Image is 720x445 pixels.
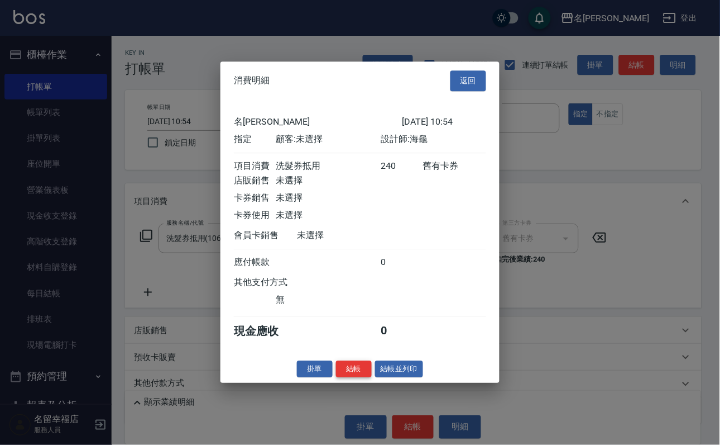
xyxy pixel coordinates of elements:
div: 指定 [234,134,276,145]
div: 應付帳款 [234,257,276,268]
div: 洗髮券抵用 [276,160,381,172]
div: 其他支付方式 [234,277,318,288]
div: 0 [381,257,423,268]
div: 未選擇 [276,175,381,187]
div: 名[PERSON_NAME] [234,116,402,128]
span: 消費明細 [234,75,270,87]
button: 結帳 [336,361,372,378]
div: 240 [381,160,423,172]
div: 現金應收 [234,324,297,339]
div: 卡券銷售 [234,192,276,204]
button: 結帳並列印 [375,361,424,378]
div: 0 [381,324,423,339]
button: 返回 [450,70,486,91]
div: 顧客: 未選擇 [276,134,381,145]
div: 設計師: 海龜 [381,134,486,145]
div: 無 [276,294,381,306]
div: 未選擇 [276,210,381,221]
button: 掛單 [297,361,333,378]
div: 會員卡銷售 [234,230,297,242]
div: 店販銷售 [234,175,276,187]
div: 卡券使用 [234,210,276,221]
div: 未選擇 [297,230,402,242]
div: 項目消費 [234,160,276,172]
div: [DATE] 10:54 [402,116,486,128]
div: 舊有卡券 [423,160,486,172]
div: 未選擇 [276,192,381,204]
